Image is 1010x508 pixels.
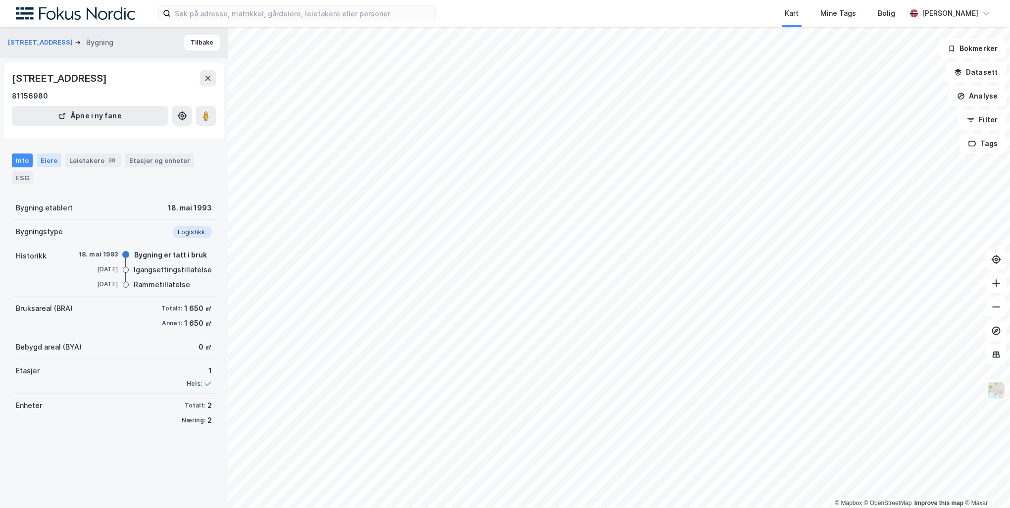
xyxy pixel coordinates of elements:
div: Mine Tags [820,7,856,19]
div: 1 650 ㎡ [184,317,212,329]
a: Improve this map [914,500,963,507]
button: Bokmerker [939,39,1006,58]
a: OpenStreetMap [864,500,912,507]
img: Z [987,381,1006,400]
div: 2 [207,414,212,426]
div: 2 [207,400,212,411]
div: 38 [106,155,117,165]
div: 1 [187,365,212,377]
div: Etasjer og enheter [129,156,190,165]
div: Bygning er tatt i bruk [134,249,207,261]
div: [DATE] [78,280,118,289]
div: Eiere [37,153,61,167]
button: [STREET_ADDRESS] [8,38,75,48]
div: Totalt: [161,305,182,312]
button: Filter [959,110,1006,130]
div: Annet: [162,319,182,327]
div: Kart [785,7,799,19]
button: Tags [960,134,1006,153]
div: Bebygd areal (BYA) [16,341,82,353]
div: 81156980 [12,90,48,102]
div: 0 ㎡ [199,341,212,353]
button: Åpne i ny fane [12,106,168,126]
div: 18. mai 1993 [78,250,118,259]
input: Søk på adresse, matrikkel, gårdeiere, leietakere eller personer [171,6,435,21]
div: Totalt: [185,402,205,409]
div: Info [12,153,33,167]
div: Bygning [86,37,113,49]
a: Mapbox [835,500,862,507]
div: Historikk [16,250,47,262]
div: Rammetillatelse [134,279,190,291]
div: Bruksareal (BRA) [16,303,73,314]
iframe: Chat Widget [960,460,1010,508]
div: Igangsettingstillatelse [134,264,212,276]
div: Kontrollprogram for chat [960,460,1010,508]
button: Datasett [946,62,1006,82]
div: Enheter [16,400,42,411]
div: ESG [12,171,33,184]
div: Etasjer [16,365,40,377]
button: Tilbake [184,35,220,51]
img: fokus-nordic-logo.8a93422641609758e4ac.png [16,7,135,20]
div: Bygning etablert [16,202,73,214]
div: Næring: [182,416,205,424]
div: Bygningstype [16,226,63,238]
div: [STREET_ADDRESS] [12,70,109,86]
button: Analyse [949,86,1006,106]
div: 18. mai 1993 [168,202,212,214]
div: Bolig [878,7,895,19]
div: Heis: [187,380,202,388]
div: Leietakere [65,153,121,167]
div: 1 650 ㎡ [184,303,212,314]
div: [DATE] [78,265,118,274]
div: [PERSON_NAME] [922,7,978,19]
